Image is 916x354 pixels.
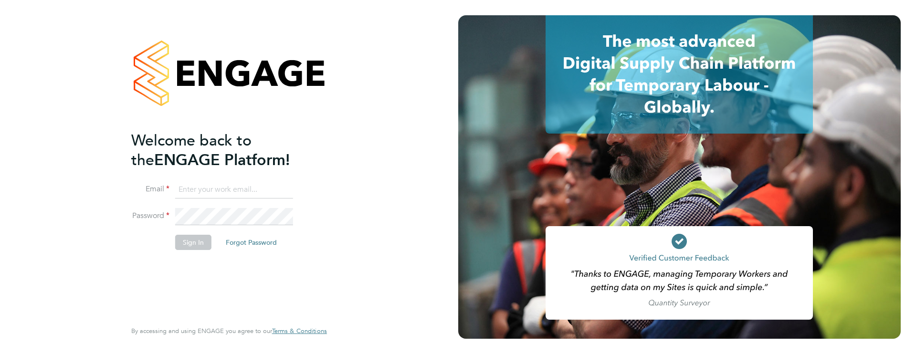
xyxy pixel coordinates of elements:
[131,131,252,169] span: Welcome back to the
[218,235,284,250] button: Forgot Password
[131,131,317,170] h2: ENGAGE Platform!
[272,327,327,335] a: Terms & Conditions
[272,327,327,335] span: Terms & Conditions
[131,327,327,335] span: By accessing and using ENGAGE you agree to our
[131,211,169,221] label: Password
[131,184,169,194] label: Email
[175,235,211,250] button: Sign In
[175,181,293,198] input: Enter your work email...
